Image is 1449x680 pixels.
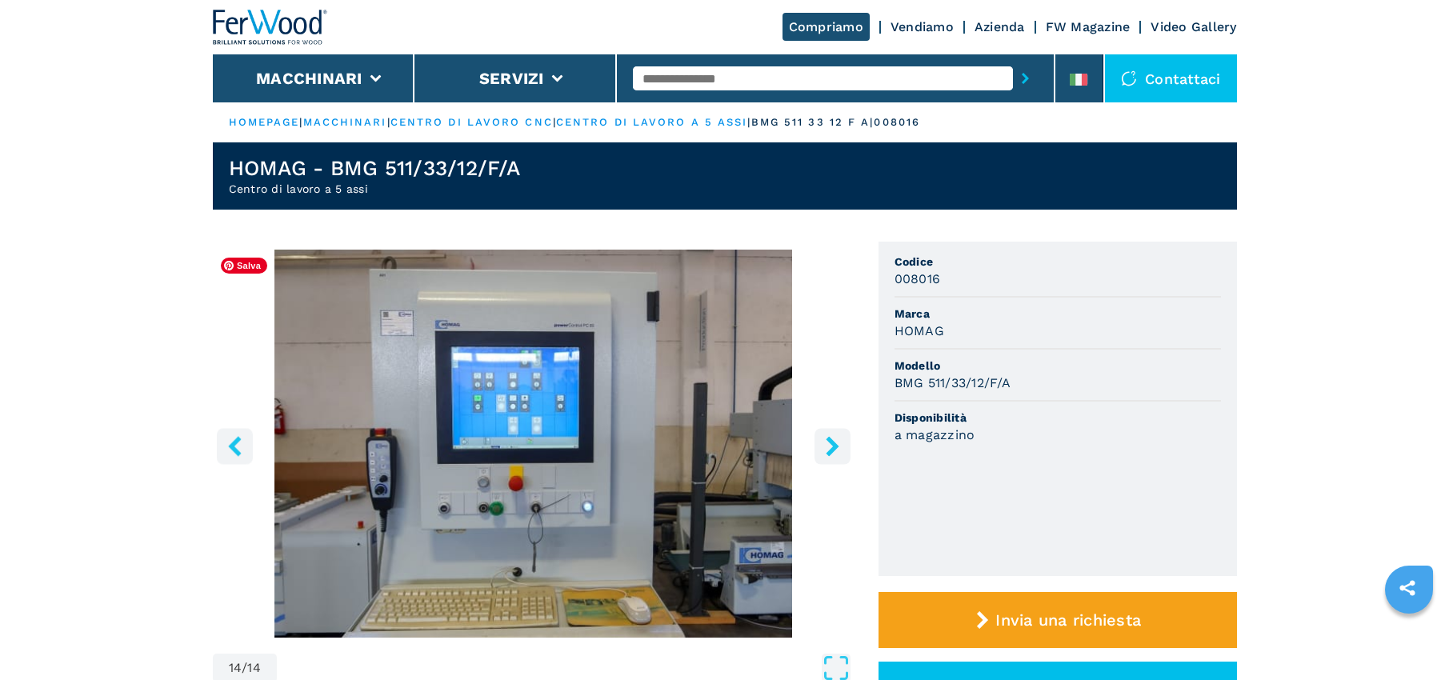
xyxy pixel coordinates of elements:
[995,610,1141,630] span: Invia una richiesta
[1105,54,1237,102] div: Contattaci
[1381,608,1437,668] iframe: Chat
[247,662,261,674] span: 14
[895,374,1011,392] h3: BMG 511/33/12/F/A
[229,181,520,197] h2: Centro di lavoro a 5 assi
[895,306,1221,322] span: Marca
[975,19,1025,34] a: Azienda
[751,115,875,130] p: bmg 511 33 12 f a |
[213,250,855,638] div: Go to Slide 14
[556,116,748,128] a: centro di lavoro a 5 assi
[303,116,387,128] a: macchinari
[256,69,362,88] button: Macchinari
[213,10,328,45] img: Ferwood
[229,662,242,674] span: 14
[1013,60,1038,97] button: submit-button
[299,116,302,128] span: |
[815,428,851,464] button: right-button
[783,13,870,41] a: Compriamo
[553,116,556,128] span: |
[879,592,1237,648] button: Invia una richiesta
[390,116,553,128] a: centro di lavoro cnc
[229,116,300,128] a: HOMEPAGE
[1151,19,1236,34] a: Video Gallery
[217,428,253,464] button: left-button
[242,662,247,674] span: /
[1046,19,1131,34] a: FW Magazine
[895,254,1221,270] span: Codice
[1387,568,1427,608] a: sharethis
[747,116,751,128] span: |
[229,155,520,181] h1: HOMAG - BMG 511/33/12/F/A
[895,358,1221,374] span: Modello
[891,19,954,34] a: Vendiamo
[221,258,267,274] span: Salva
[479,69,544,88] button: Servizi
[387,116,390,128] span: |
[895,410,1221,426] span: Disponibilità
[874,115,920,130] p: 008016
[213,250,855,638] img: Centro di lavoro a 5 assi HOMAG BMG 511/33/12/F/A
[895,426,975,444] h3: a magazzino
[1121,70,1137,86] img: Contattaci
[895,322,944,340] h3: HOMAG
[895,270,941,288] h3: 008016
